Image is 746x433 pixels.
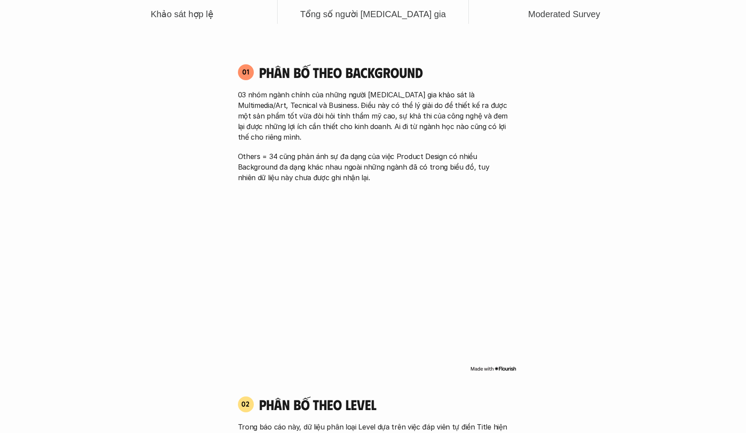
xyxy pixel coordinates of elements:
h4: phân bố theo Level [259,396,508,413]
p: 01 [242,68,249,75]
h3: Tổng số người [MEDICAL_DATA] gia [300,8,446,20]
p: 02 [241,400,250,407]
h3: Khảo sát hợp lệ [151,8,213,20]
iframe: Interactive or visual content [230,196,516,363]
p: Others = 34 cũng phản ánh sự đa dạng của việc Product Design có nhiều Background đa dạng khác nha... [238,151,508,183]
img: Made with Flourish [470,365,516,372]
h3: Moderated Survey [528,8,600,20]
h4: Phân bố theo background [259,64,508,81]
p: 03 nhóm ngành chính của những người [MEDICAL_DATA] gia khảo sát là Multimedia/Art, Tecnical và Bu... [238,89,508,142]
